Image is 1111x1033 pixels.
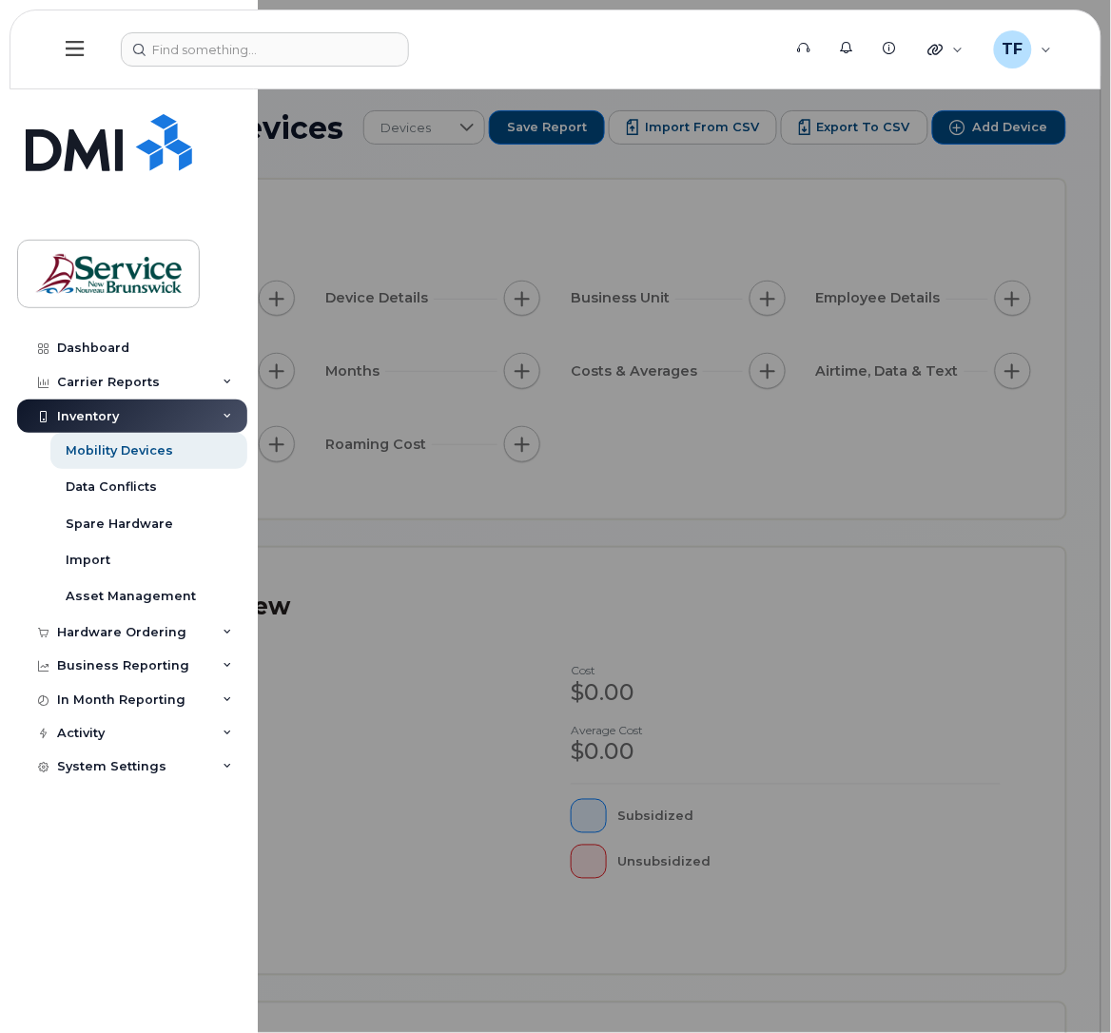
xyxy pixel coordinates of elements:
[66,442,173,459] div: Mobility Devices
[50,469,247,505] a: Data Conflicts
[17,331,247,365] a: Dashboard
[50,542,247,578] a: Import
[57,341,129,356] div: Dashboard
[50,433,247,469] a: Mobility Devices
[57,375,160,390] div: Carrier Reports
[66,588,196,605] div: Asset Management
[35,246,182,302] img: SD (SNB)
[66,516,173,533] div: Spare Hardware
[66,478,157,496] div: Data Conflicts
[57,692,185,708] div: In Month Reporting
[57,625,186,640] div: Hardware Ordering
[50,578,247,614] a: Asset Management
[26,114,192,171] img: Simplex My-Serve
[17,240,200,308] a: SD (SNB)
[57,409,119,424] div: Inventory
[57,760,166,775] div: System Settings
[66,552,110,569] div: Import
[57,726,105,741] div: Activity
[50,506,247,542] a: Spare Hardware
[57,658,189,673] div: Business Reporting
